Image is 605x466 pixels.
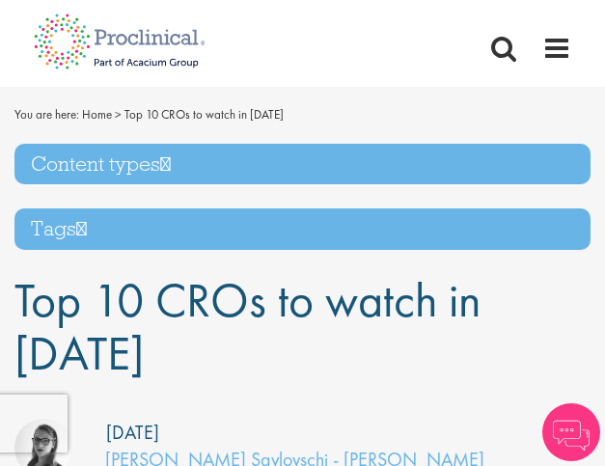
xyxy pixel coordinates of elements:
[106,419,159,447] div: [DATE]
[14,106,79,123] span: You are here:
[14,269,481,384] span: Top 10 CROs to watch in [DATE]
[14,144,591,185] h3: Content types
[14,208,591,250] h3: Tags
[542,403,600,461] img: Chatbot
